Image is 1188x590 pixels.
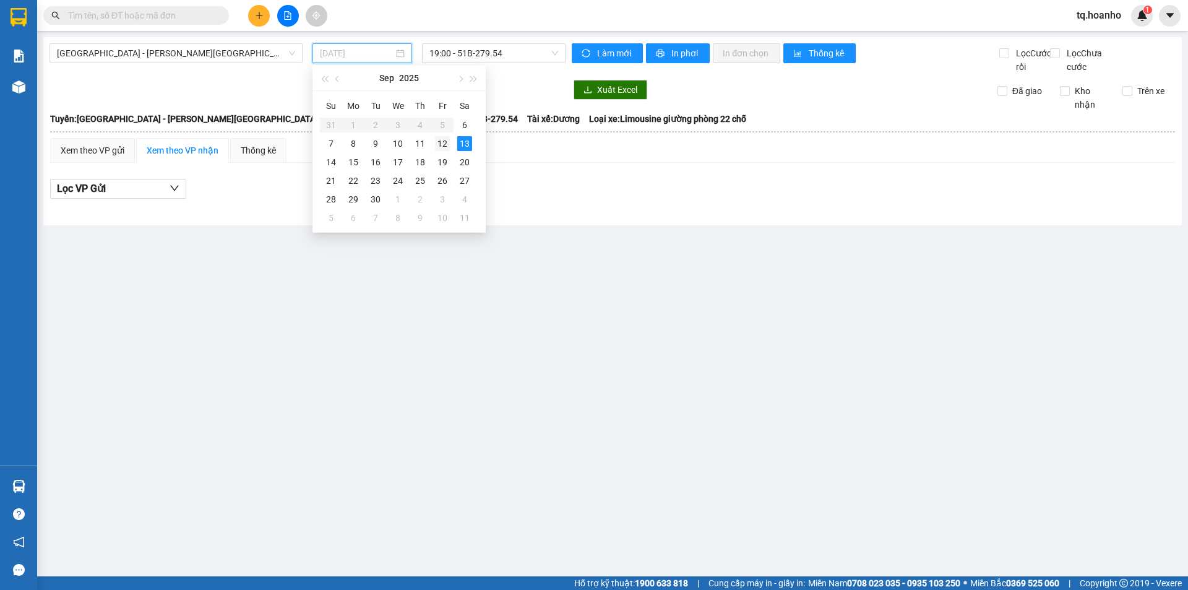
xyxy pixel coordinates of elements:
[364,96,387,116] th: Tu
[431,190,454,209] td: 2025-10-03
[413,192,428,207] div: 2
[457,136,472,151] div: 13
[379,66,394,90] button: Sep
[1007,84,1047,98] span: Đã giao
[342,153,364,171] td: 2025-09-15
[457,155,472,170] div: 20
[390,155,405,170] div: 17
[671,46,700,60] span: In phơi
[364,134,387,153] td: 2025-09-09
[435,155,450,170] div: 19
[409,134,431,153] td: 2025-09-11
[320,46,394,60] input: 13/09/2025
[1145,6,1150,14] span: 1
[431,153,454,171] td: 2025-09-19
[277,5,299,27] button: file-add
[635,578,688,588] strong: 1900 633 818
[656,49,666,59] span: printer
[346,210,361,225] div: 6
[346,136,361,151] div: 8
[413,136,428,151] div: 11
[387,134,409,153] td: 2025-09-10
[589,112,746,126] span: Loại xe: Limousine giường phòng 22 chỗ
[50,114,340,124] b: Tuyến: [GEOGRAPHIC_DATA] - [PERSON_NAME][GEOGRAPHIC_DATA] (VIP)
[572,43,643,63] button: syncLàm mới
[324,210,338,225] div: 5
[147,144,218,157] div: Xem theo VP nhận
[390,173,405,188] div: 24
[320,134,342,153] td: 2025-09-07
[255,11,264,20] span: plus
[387,190,409,209] td: 2025-10-01
[12,480,25,493] img: warehouse-icon
[248,5,270,27] button: plus
[13,564,25,576] span: message
[431,209,454,227] td: 2025-10-10
[454,134,476,153] td: 2025-09-13
[963,581,967,586] span: ⚪️
[1069,576,1070,590] span: |
[324,155,338,170] div: 14
[306,5,327,27] button: aim
[1143,6,1152,14] sup: 1
[413,155,428,170] div: 18
[431,171,454,190] td: 2025-09-26
[435,173,450,188] div: 26
[457,173,472,188] div: 27
[368,136,383,151] div: 9
[68,9,214,22] input: Tìm tên, số ĐT hoặc mã đơn
[368,173,383,188] div: 23
[342,171,364,190] td: 2025-09-22
[320,190,342,209] td: 2025-09-28
[429,44,558,63] span: 19:00 - 51B-279.54
[13,536,25,548] span: notification
[793,49,804,59] span: bar-chart
[646,43,710,63] button: printerIn phơi
[808,576,960,590] span: Miền Nam
[283,11,292,20] span: file-add
[457,118,472,132] div: 6
[368,192,383,207] div: 30
[783,43,856,63] button: bar-chartThống kê
[364,190,387,209] td: 2025-09-30
[57,181,106,196] span: Lọc VP Gửi
[435,192,450,207] div: 3
[11,8,27,27] img: logo-vxr
[1062,46,1126,74] span: Lọc Chưa cước
[57,44,295,63] span: Sài Gòn - Bình Định (VIP)
[457,192,472,207] div: 4
[241,144,276,157] div: Thống kê
[970,576,1059,590] span: Miền Bắc
[390,192,405,207] div: 1
[1070,84,1113,111] span: Kho nhận
[61,144,124,157] div: Xem theo VP gửi
[342,190,364,209] td: 2025-09-29
[1137,10,1148,21] img: icon-new-feature
[1132,84,1169,98] span: Trên xe
[1159,5,1181,27] button: caret-down
[364,209,387,227] td: 2025-10-07
[12,50,25,63] img: solution-icon
[346,173,361,188] div: 22
[399,66,419,90] button: 2025
[454,190,476,209] td: 2025-10-04
[324,192,338,207] div: 28
[454,153,476,171] td: 2025-09-20
[435,210,450,225] div: 10
[320,153,342,171] td: 2025-09-14
[409,153,431,171] td: 2025-09-18
[409,190,431,209] td: 2025-10-02
[847,578,960,588] strong: 0708 023 035 - 0935 103 250
[1006,578,1059,588] strong: 0369 525 060
[320,171,342,190] td: 2025-09-21
[346,192,361,207] div: 29
[342,209,364,227] td: 2025-10-06
[431,134,454,153] td: 2025-09-12
[697,576,699,590] span: |
[13,508,25,520] span: question-circle
[324,173,338,188] div: 21
[387,171,409,190] td: 2025-09-24
[708,576,805,590] span: Cung cấp máy in - giấy in:
[170,183,179,193] span: down
[413,210,428,225] div: 9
